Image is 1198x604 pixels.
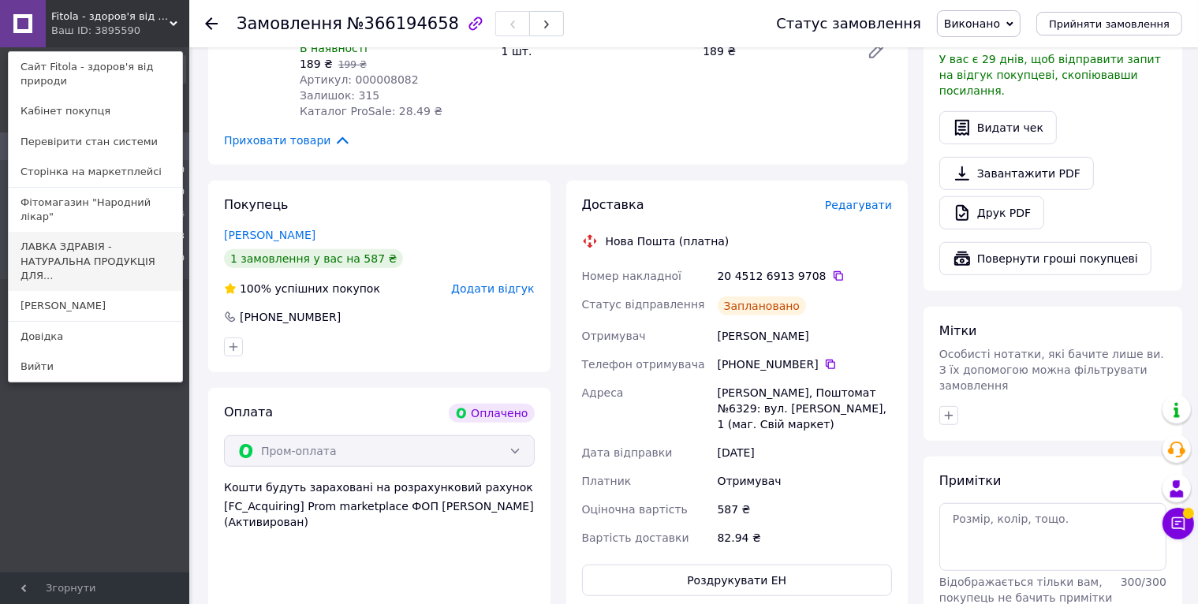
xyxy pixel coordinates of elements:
button: Роздрукувати ЕН [582,565,893,596]
span: Телефон отримувача [582,358,705,371]
span: Додати відгук [451,282,534,295]
button: Видати чек [939,111,1057,144]
a: Сторінка на маркетплейсі [9,157,182,187]
span: Вартість доставки [582,531,689,544]
span: Залишок: 315 [300,89,379,102]
span: Отримувач [582,330,646,342]
span: №366194658 [347,14,459,33]
span: Номер накладної [582,270,682,282]
span: У вас є 29 днів, щоб відправити запит на відгук покупцеві, скопіювавши посилання. [939,53,1161,97]
div: успішних покупок [224,281,380,296]
button: Прийняти замовлення [1036,12,1182,35]
div: Оплачено [449,404,534,423]
span: Платник [582,475,632,487]
a: Сайт Fitola - здоров'я від природи [9,52,182,96]
span: Замовлення [237,14,342,33]
div: 189 ₴ [696,40,854,62]
span: Адреса [582,386,624,399]
a: Редагувати [860,35,892,67]
div: 587 ₴ [715,495,895,524]
span: Мітки [939,323,977,338]
span: Каталог ProSale: 28.49 ₴ [300,105,442,117]
div: Отримувач [715,467,895,495]
div: [FC_Acquiring] Prom marketplace ФОП [PERSON_NAME] (Активирован) [224,498,535,530]
div: 20 4512 6913 9708 [718,268,892,284]
a: [PERSON_NAME] [9,291,182,321]
span: Доставка [582,197,644,212]
div: 82.94 ₴ [715,524,895,552]
div: [PHONE_NUMBER] [238,309,342,325]
span: Приховати товари [224,132,351,149]
span: 189 ₴ [300,58,333,70]
div: 1 шт. [495,40,697,62]
span: Виконано [944,17,1000,30]
span: Оплата [224,405,273,419]
a: Друк PDF [939,196,1044,229]
span: Відображається тільки вам, покупець не бачить примітки [939,576,1112,604]
span: 300 / 300 [1121,576,1166,588]
span: Примітки [939,473,1001,488]
span: Оціночна вартість [582,503,688,516]
span: Fitola - здоров'я від природи [51,9,170,24]
span: Дата відправки [582,446,673,459]
span: Особисті нотатки, які бачите лише ви. З їх допомогою можна фільтрувати замовлення [939,348,1164,392]
span: Прийняти замовлення [1049,18,1170,30]
span: 199 ₴ [338,59,367,70]
span: Редагувати [825,199,892,211]
div: Ваш ID: 3895590 [51,24,118,38]
span: Покупець [224,197,289,212]
a: Перевірити стан системи [9,127,182,157]
button: Повернути гроші покупцеві [939,242,1151,275]
a: ЛАВКА ЗДРАВІЯ - НАТУРАЛЬНА ПРОДУКЦІЯ ДЛЯ... [9,232,182,291]
button: Чат з покупцем [1163,508,1194,539]
div: [DATE] [715,438,895,467]
div: Заплановано [718,296,807,315]
a: Фітомагазин "Народний лікар" [9,188,182,232]
a: Завантажити PDF [939,157,1094,190]
a: [PERSON_NAME] [224,229,315,241]
a: Вийти [9,352,182,382]
a: Кабінет покупця [9,96,182,126]
span: 100% [240,282,271,295]
div: [PHONE_NUMBER] [718,356,892,372]
span: Артикул: 000008082 [300,73,419,86]
div: 1 замовлення у вас на 587 ₴ [224,249,403,268]
div: Повернутися назад [205,16,218,32]
div: [PERSON_NAME], Поштомат №6329: вул. [PERSON_NAME], 1 (маг. Свій маркет) [715,378,895,438]
div: Кошти будуть зараховані на розрахунковий рахунок [224,479,535,530]
div: [PERSON_NAME] [715,322,895,350]
div: Нова Пошта (платна) [602,233,733,249]
div: Статус замовлення [776,16,921,32]
span: В наявності [300,42,368,54]
a: Довідка [9,322,182,352]
span: Статус відправлення [582,298,705,311]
